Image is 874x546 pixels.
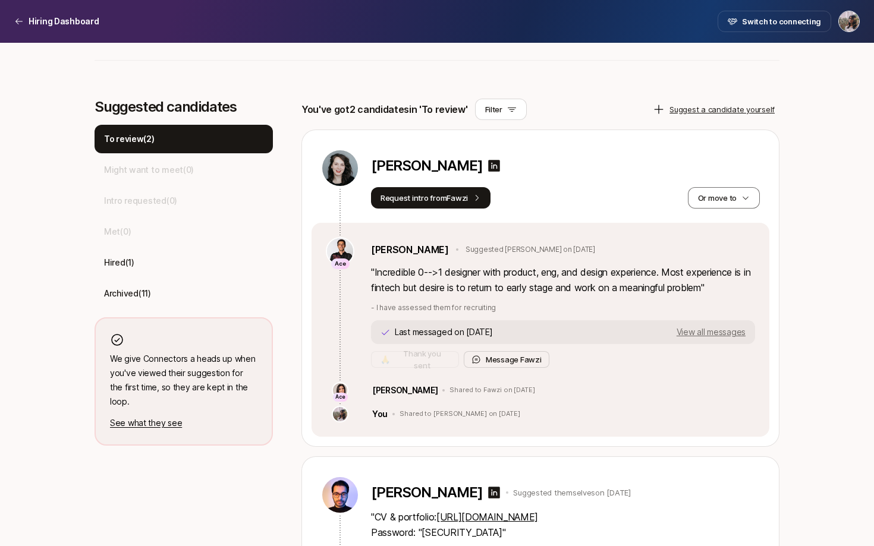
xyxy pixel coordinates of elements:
[513,487,630,498] p: Suggested themselves on [DATE]
[371,157,482,174] p: [PERSON_NAME]
[301,102,468,117] p: You've got 2 candidates in 'To review'
[475,99,527,120] button: Filter
[371,187,491,209] button: Request intro fromFawzi
[466,244,595,255] p: Suggested [PERSON_NAME] on [DATE]
[372,407,388,421] p: You
[335,393,345,401] p: Ace
[677,328,746,336] span: View all messages
[104,163,194,177] p: Might want to meet ( 0 )
[95,99,273,115] p: Suggested candidates
[104,225,131,239] p: Met ( 0 )
[371,302,755,313] p: - I have assessed them for recruiting
[688,187,760,209] button: Or move to
[333,383,347,397] img: 71d7b91d_d7cb_43b4_a7ea_a9b2f2cc6e03.jpg
[371,242,449,257] a: [PERSON_NAME]
[335,259,346,269] p: Ace
[464,351,549,368] button: Message Fawzi
[718,11,831,32] button: Switch to connecting
[104,255,134,270] p: Hired ( 1 )
[110,416,257,430] p: See what they see
[839,11,859,31] img: Thish Nadesan
[838,11,860,32] button: Thish Nadesan
[322,477,358,513] img: ACg8ocLqPxNvSXVThz0uAK4bSH9yxCHTQ_wdkqM2-4u95Ekp-jY0JcsjBQ=s160-c
[104,286,151,301] p: Archived ( 11 )
[669,103,775,115] p: Suggest a candidate yourself
[371,264,755,295] p: " Incredible 0-->1 designer with product, eng, and design experience. Most experience is in finte...
[110,352,257,409] p: We give Connectors a heads up when you've viewed their suggestion for the first time, so they are...
[104,132,155,146] p: To review ( 2 )
[322,150,358,186] img: 65065dfe_36c0_473e_bdea_ed5de76e92a3.jpg
[436,511,538,523] a: [URL][DOMAIN_NAME]
[395,328,493,336] p: Last messaged on [DATE]
[327,238,353,264] img: ACg8ocKfD4J6FzG9_HAYQ9B8sLvPSEBLQEDmbHTY_vjoi9sRmV9s2RKt=s160-c
[104,194,177,208] p: Intro requested ( 0 )
[29,14,99,29] p: Hiring Dashboard
[371,484,482,501] p: [PERSON_NAME]
[400,410,520,418] p: Shared to [PERSON_NAME] on [DATE]
[449,386,535,394] p: Shared to Fawzi on [DATE]
[333,407,347,421] img: 3f97a976_3792_4baf_b6b0_557933e89327.jpg
[742,15,821,27] span: Switch to connecting
[372,383,438,397] p: [PERSON_NAME]
[371,320,755,344] button: Last messaged on [DATE]View all messages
